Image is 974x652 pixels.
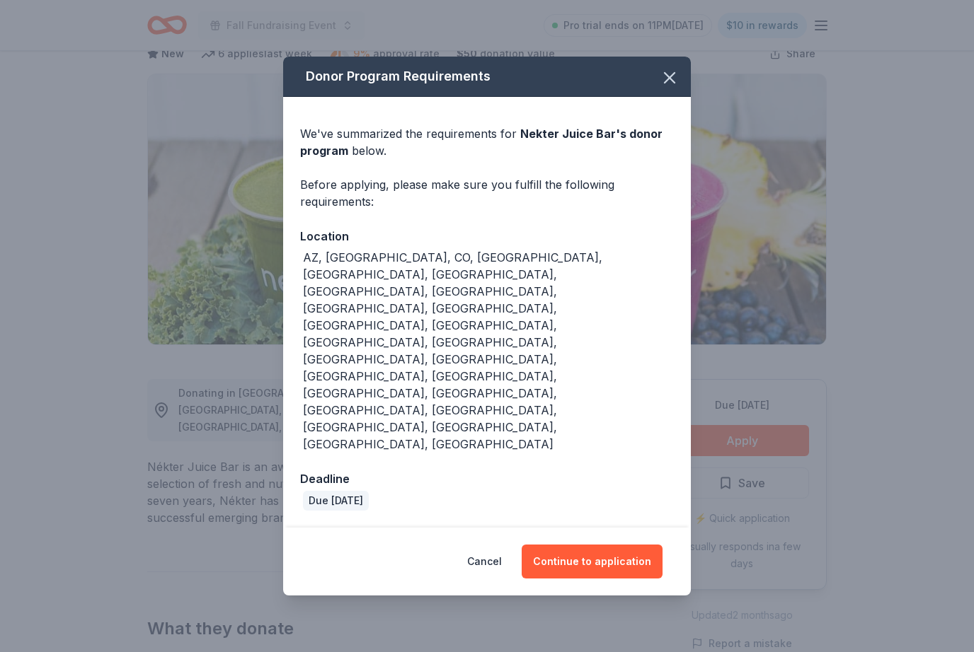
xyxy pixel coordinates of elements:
div: Before applying, please make sure you fulfill the following requirements: [300,176,674,210]
button: Continue to application [522,545,663,578]
div: Due [DATE] [303,491,369,511]
div: We've summarized the requirements for below. [300,125,674,159]
div: Deadline [300,470,674,488]
div: AZ, [GEOGRAPHIC_DATA], CO, [GEOGRAPHIC_DATA], [GEOGRAPHIC_DATA], [GEOGRAPHIC_DATA], [GEOGRAPHIC_D... [303,249,674,453]
div: Location [300,227,674,245]
button: Cancel [467,545,502,578]
div: Donor Program Requirements [283,57,691,97]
